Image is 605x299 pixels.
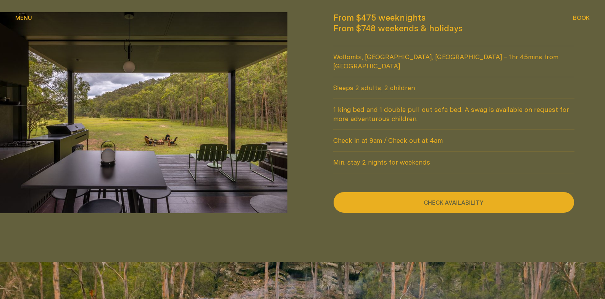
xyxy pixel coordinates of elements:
span: Check in at 9am / Check out at 4am [333,130,575,151]
span: Wollombi, [GEOGRAPHIC_DATA], [GEOGRAPHIC_DATA] – 1hr 45mins from [GEOGRAPHIC_DATA] [333,46,575,77]
button: show menu [15,14,32,23]
span: 1 king bed and 1 double pull out sofa bed. A swag is available on request for more adventurous ch... [333,99,575,129]
span: From $475 weeknights [333,12,575,23]
span: From $748 weekends & holidays [333,23,575,34]
span: Book [573,15,590,21]
span: Menu [15,15,32,21]
span: Sleeps 2 adults, 2 children [333,77,575,99]
span: Min. stay 2 nights for weekends [333,152,575,173]
button: check availability [333,192,575,213]
button: show booking tray [573,14,590,23]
